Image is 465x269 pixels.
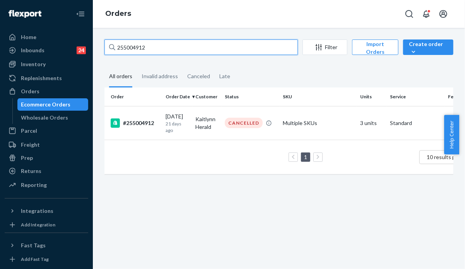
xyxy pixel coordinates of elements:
[166,120,189,134] p: 21 days ago
[280,87,357,106] th: SKU
[21,101,71,108] div: Ecommerce Orders
[109,66,132,87] div: All orders
[403,39,453,55] button: Create order
[21,33,36,41] div: Home
[5,58,88,70] a: Inventory
[21,127,37,135] div: Parcel
[166,113,189,134] div: [DATE]
[21,46,44,54] div: Inbounds
[104,87,162,106] th: Order
[5,165,88,177] a: Returns
[5,239,88,252] button: Fast Tags
[5,255,88,264] a: Add Fast Tag
[5,139,88,151] a: Freight
[303,39,347,55] button: Filter
[21,141,40,149] div: Freight
[17,111,89,124] a: Wholesale Orders
[105,9,131,18] a: Orders
[21,154,33,162] div: Prep
[5,205,88,217] button: Integrations
[352,39,398,55] button: Import Orders
[21,256,49,262] div: Add Fast Tag
[21,60,46,68] div: Inventory
[99,3,137,25] ol: breadcrumbs
[222,87,280,106] th: Status
[21,167,41,175] div: Returns
[9,10,41,18] img: Flexport logo
[77,46,86,54] div: 24
[21,87,39,95] div: Orders
[444,115,459,154] button: Help Center
[187,66,210,86] div: Canceled
[21,221,55,228] div: Add Integration
[21,114,68,122] div: Wholesale Orders
[17,98,89,111] a: Ecommerce Orders
[192,106,222,140] td: Kaitlynn Herald
[5,85,88,98] a: Orders
[5,44,88,57] a: Inbounds24
[280,106,357,140] td: Multiple SKUs
[142,66,178,86] div: Invalid address
[73,6,88,22] button: Close Navigation
[162,87,192,106] th: Order Date
[409,40,448,56] div: Create order
[5,179,88,191] a: Reporting
[5,220,88,230] a: Add Integration
[111,118,159,128] div: #255004912
[21,181,47,189] div: Reporting
[219,66,230,86] div: Late
[21,242,46,249] div: Fast Tags
[357,87,387,106] th: Units
[5,72,88,84] a: Replenishments
[195,93,219,100] div: Customer
[436,6,451,22] button: Open account menu
[419,6,434,22] button: Open notifications
[402,6,417,22] button: Open Search Box
[390,119,442,127] p: Standard
[225,118,263,128] div: CANCELLED
[303,154,309,160] a: Page 1 is your current page
[5,31,88,43] a: Home
[21,207,53,215] div: Integrations
[357,106,387,140] td: 3 units
[303,43,347,51] div: Filter
[21,74,62,82] div: Replenishments
[5,125,88,137] a: Parcel
[5,152,88,164] a: Prep
[104,39,298,55] input: Search orders
[387,87,445,106] th: Service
